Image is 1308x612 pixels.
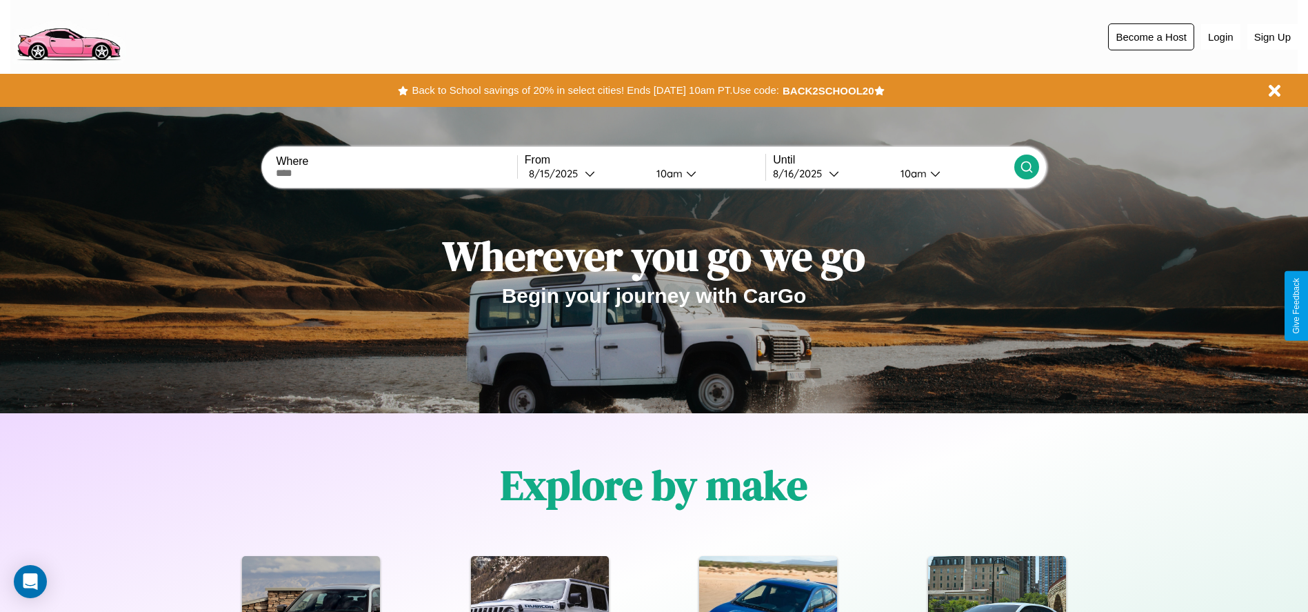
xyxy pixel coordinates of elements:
[525,154,765,166] label: From
[1247,24,1298,50] button: Sign Up
[501,457,807,513] h1: Explore by make
[889,166,1014,181] button: 10am
[894,167,930,180] div: 10am
[525,166,645,181] button: 8/15/2025
[14,565,47,598] div: Open Intercom Messenger
[650,167,686,180] div: 10am
[408,81,782,100] button: Back to School savings of 20% in select cities! Ends [DATE] 10am PT.Use code:
[783,85,874,97] b: BACK2SCHOOL20
[1291,278,1301,334] div: Give Feedback
[773,154,1014,166] label: Until
[1108,23,1194,50] button: Become a Host
[10,7,126,64] img: logo
[1201,24,1240,50] button: Login
[773,167,829,180] div: 8 / 16 / 2025
[276,155,516,168] label: Where
[645,166,766,181] button: 10am
[529,167,585,180] div: 8 / 15 / 2025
